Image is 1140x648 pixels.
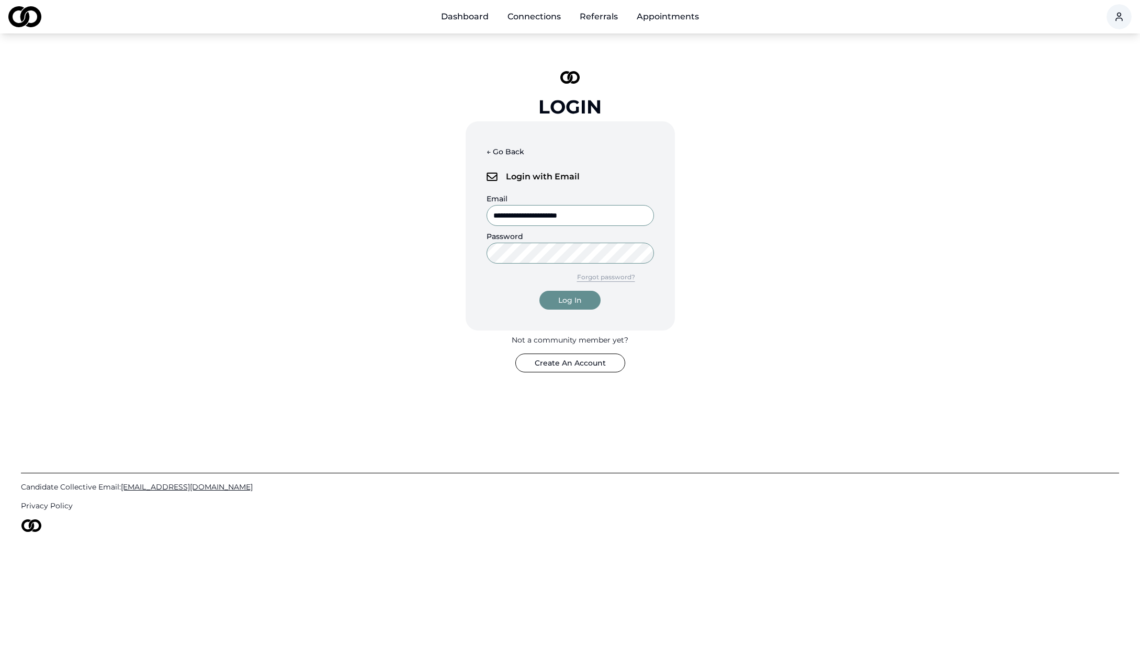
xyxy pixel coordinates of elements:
button: Forgot password? [558,268,654,287]
button: Log In [539,291,601,310]
div: Login with Email [487,165,654,188]
a: Referrals [571,6,626,27]
a: Appointments [628,6,707,27]
nav: Main [433,6,707,27]
a: Candidate Collective Email:[EMAIL_ADDRESS][DOMAIN_NAME] [21,482,1119,492]
button: ← Go Back [487,142,524,161]
img: logo [8,6,41,27]
div: Not a community member yet? [512,335,628,345]
a: Privacy Policy [21,501,1119,511]
a: Connections [499,6,569,27]
div: Login [538,96,602,117]
button: Create An Account [515,354,625,372]
img: logo [487,173,498,181]
label: Email [487,194,507,203]
a: Dashboard [433,6,497,27]
img: logo [21,519,42,532]
img: logo [560,71,580,84]
label: Password [487,232,523,241]
span: [EMAIL_ADDRESS][DOMAIN_NAME] [121,482,253,492]
div: Log In [558,295,582,305]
